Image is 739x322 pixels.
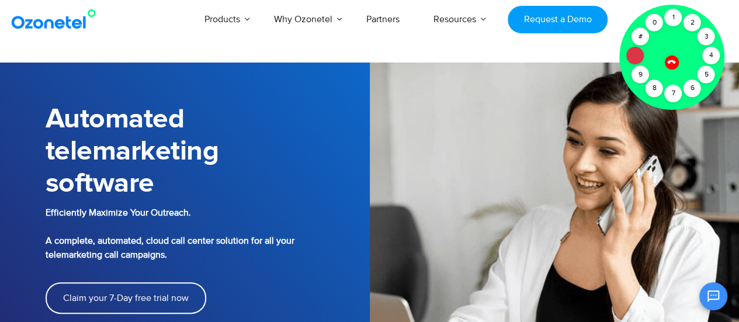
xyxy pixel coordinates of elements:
[664,9,682,26] div: 1
[508,6,608,33] a: Request a Demo
[46,282,206,314] a: Claim your 7-Day free trial now
[46,103,370,200] h1: Automated telemarketing software
[684,79,701,97] div: 6
[632,28,649,46] div: #
[632,66,649,84] div: 9
[698,66,715,84] div: 5
[698,28,715,46] div: 3
[646,79,663,97] div: 8
[699,282,727,310] button: Open chat
[702,47,720,64] div: 4
[684,14,701,32] div: 2
[63,293,189,303] span: Claim your 7-Day free trial now
[46,207,294,261] b: Efficiently Maximize Your Outreach
[664,85,682,102] div: 7
[646,14,663,32] div: 0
